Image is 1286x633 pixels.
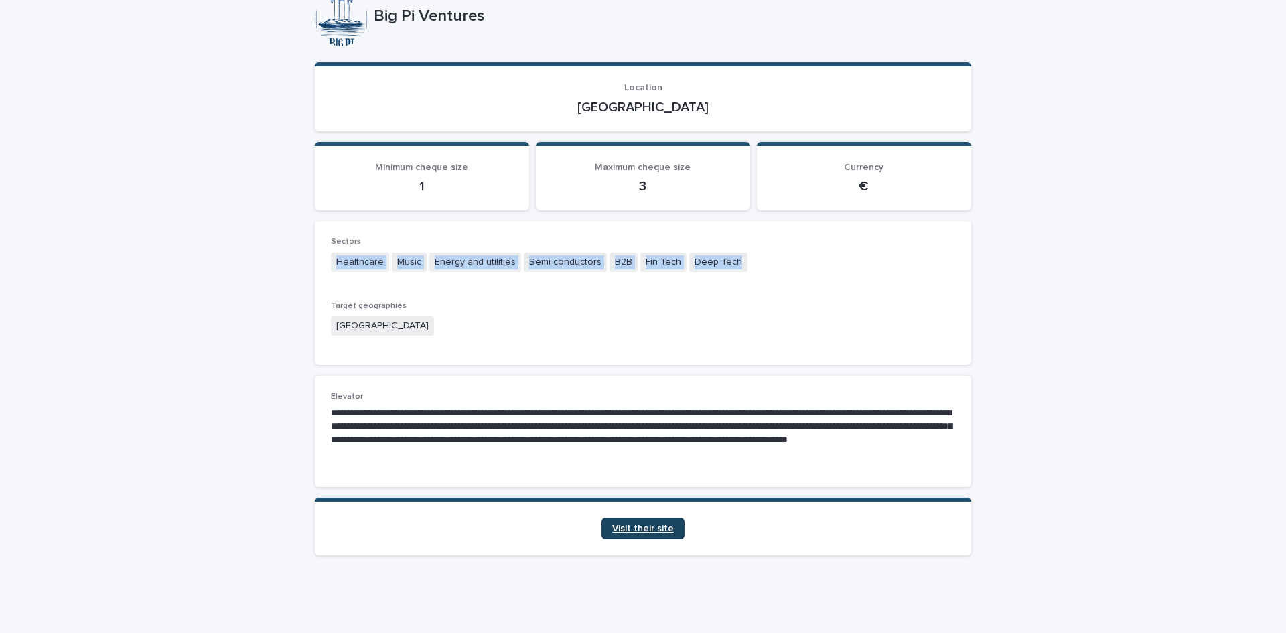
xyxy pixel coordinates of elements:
p: € [773,178,955,194]
span: Semi conductors [524,253,607,272]
span: B2B [610,253,638,272]
span: Healthcare [331,253,389,272]
p: [GEOGRAPHIC_DATA] [331,99,955,115]
p: 1 [331,178,513,194]
span: Sectors [331,238,361,246]
span: Music [392,253,427,272]
span: [GEOGRAPHIC_DATA] [331,316,434,336]
span: Elevator [331,393,363,401]
span: Target geographies [331,302,407,310]
span: Minimum cheque size [375,163,468,172]
a: Visit their site [601,518,685,539]
span: Deep Tech [689,253,747,272]
span: Energy and utilities [429,253,521,272]
span: Maximum cheque size [595,163,691,172]
span: Location [624,83,662,92]
span: Currency [844,163,883,172]
p: 3 [552,178,734,194]
p: Big Pi Ventures [374,7,966,26]
span: Fin Tech [640,253,687,272]
span: Visit their site [612,524,674,533]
